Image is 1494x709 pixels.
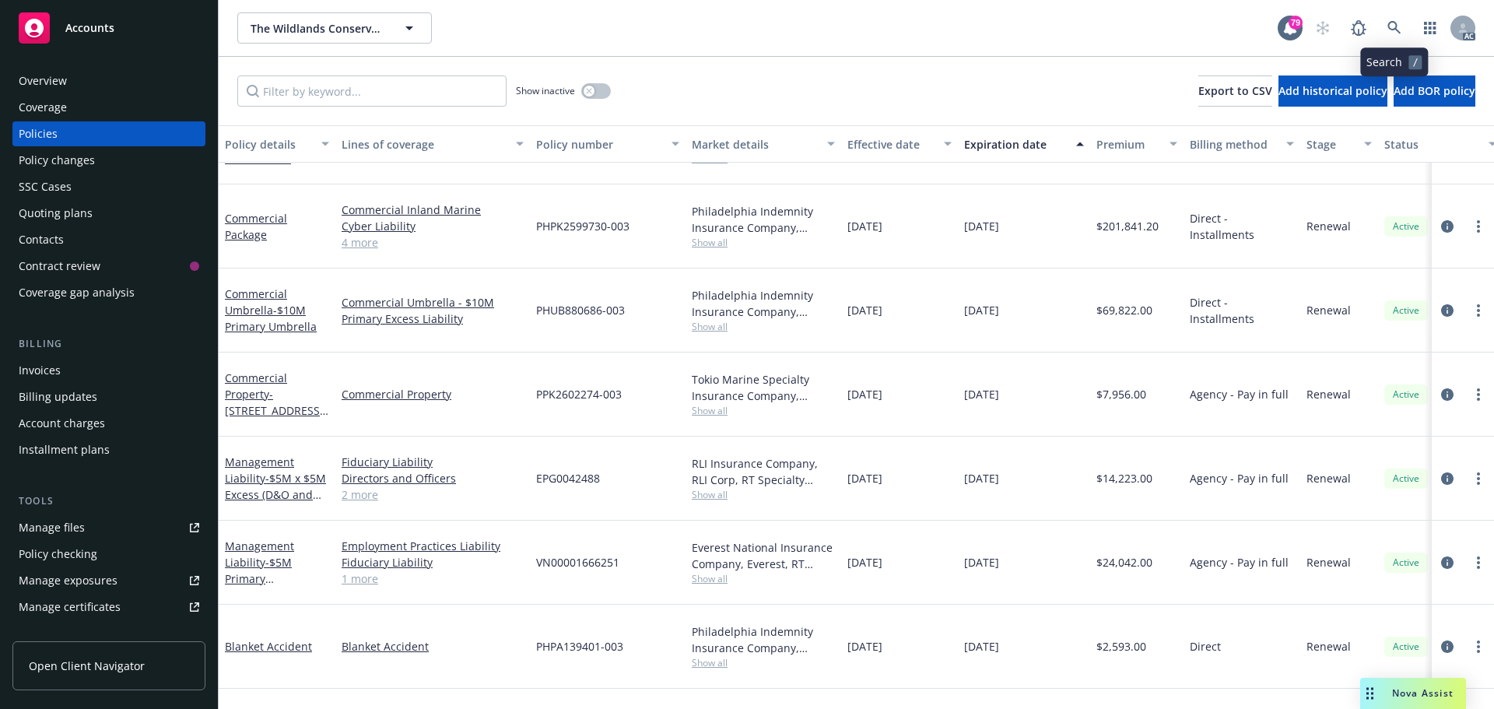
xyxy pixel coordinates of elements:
span: Active [1391,640,1422,654]
a: Management Liability [225,539,294,619]
span: Show all [692,656,835,669]
a: Manage certificates [12,595,205,619]
span: [DATE] [847,554,882,570]
span: Active [1391,304,1422,318]
span: Show all [692,236,835,249]
span: VN00001666251 [536,554,619,570]
span: [DATE] [847,302,882,318]
span: Direct - Installments [1190,210,1294,243]
a: Manage files [12,515,205,540]
div: Coverage [19,95,67,120]
div: Lines of coverage [342,136,507,153]
a: Accounts [12,6,205,50]
div: Policies [19,121,58,146]
span: Agency - Pay in full [1190,470,1289,486]
div: Philadelphia Indemnity Insurance Company, [GEOGRAPHIC_DATA] Insurance Companies [692,287,835,320]
a: Invoices [12,358,205,383]
div: Effective date [847,136,935,153]
a: SSC Cases [12,174,205,199]
div: Market details [692,136,818,153]
span: PPK2602274-003 [536,386,622,402]
span: Active [1391,556,1422,570]
span: $2,593.00 [1096,638,1146,655]
a: Coverage [12,95,205,120]
button: Stage [1300,125,1378,163]
span: Agency - Pay in full [1190,554,1289,570]
span: [DATE] [964,218,999,234]
a: Blanket Accident [342,638,524,655]
div: Policy number [536,136,662,153]
span: Active [1391,219,1422,233]
span: [DATE] [964,554,999,570]
a: circleInformation [1438,553,1457,572]
span: $14,223.00 [1096,470,1152,486]
a: Management Liability [225,455,326,518]
button: Lines of coverage [335,125,530,163]
div: Tools [12,493,205,509]
a: Commercial Umbrella [225,286,317,334]
div: Policy checking [19,542,97,567]
a: more [1469,469,1488,488]
span: Renewal [1306,470,1351,486]
button: Policy details [219,125,335,163]
a: Switch app [1415,12,1446,44]
span: [DATE] [847,638,882,655]
a: circleInformation [1438,301,1457,320]
div: Status [1384,136,1479,153]
span: Renewal [1306,302,1351,318]
a: Overview [12,68,205,93]
span: Nova Assist [1392,686,1454,700]
div: Coverage gap analysis [19,280,135,305]
a: Search [1379,12,1410,44]
span: Renewal [1306,386,1351,402]
button: Premium [1090,125,1184,163]
a: Contract review [12,254,205,279]
span: $201,841.20 [1096,218,1159,234]
span: $69,822.00 [1096,302,1152,318]
a: Commercial Umbrella - $10M Primary Excess Liability [342,294,524,327]
a: circleInformation [1438,637,1457,656]
span: Renewal [1306,638,1351,655]
a: 4 more [342,234,524,251]
a: Coverage gap analysis [12,280,205,305]
span: Agency - Pay in full [1190,386,1289,402]
a: Blanket Accident [225,639,312,654]
div: Contract review [19,254,100,279]
span: [DATE] [964,386,999,402]
span: Show all [692,488,835,501]
span: Add historical policy [1278,83,1387,98]
button: Nova Assist [1360,678,1466,709]
div: Account charges [19,411,105,436]
button: Effective date [841,125,958,163]
span: Direct [1190,638,1221,655]
div: Manage files [19,515,85,540]
a: more [1469,301,1488,320]
span: [DATE] [847,218,882,234]
button: Market details [686,125,841,163]
a: Commercial Package [225,211,287,242]
span: Active [1391,388,1422,402]
span: Show all [692,572,835,585]
a: Policy checking [12,542,205,567]
div: Policy details [225,136,312,153]
a: circleInformation [1438,469,1457,488]
span: Show inactive [516,84,575,97]
span: PHPK2599730-003 [536,218,630,234]
span: [DATE] [847,386,882,402]
span: Show all [692,320,835,333]
div: Tokio Marine Specialty Insurance Company, Philadelphia Insurance Companies [692,371,835,404]
span: $24,042.00 [1096,554,1152,570]
a: circleInformation [1438,385,1457,404]
div: Premium [1096,136,1160,153]
div: Contacts [19,227,64,252]
span: Direct - Installments [1190,294,1294,327]
a: Commercial Property [225,370,324,434]
span: The Wildlands Conservancy [251,20,385,37]
a: 1 more [342,570,524,587]
a: Fiduciary Liability [342,554,524,570]
button: Add historical policy [1278,75,1387,107]
a: Employment Practices Liability [342,538,524,554]
span: - $5M x $5M Excess (D&O and EPLI Only) [225,471,326,518]
a: Start snowing [1307,12,1338,44]
div: Philadelphia Indemnity Insurance Company, [GEOGRAPHIC_DATA] Insurance Companies [692,203,835,236]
